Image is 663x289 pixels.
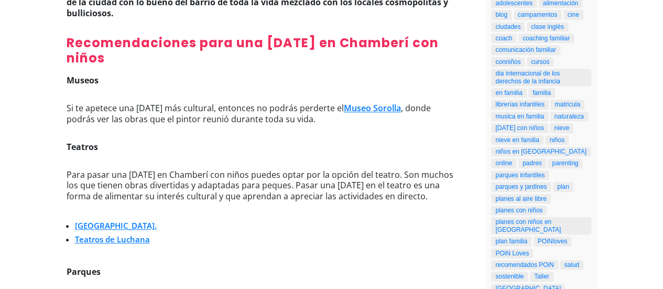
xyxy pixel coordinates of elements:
a: coaching familiar (3 elementos) [518,34,574,43]
a: Museo Sorolla [344,102,401,114]
a: parques infantiles (3 elementos) [491,170,549,180]
strong: Recomendaciones para una [DATE] en Chamberí con niños [67,34,439,67]
a: planes al aire libre (4 elementos) [491,194,550,204]
a: comunicación familiar (4 elementos) [491,45,560,55]
a: parenting (23 elementos) [548,158,582,168]
strong: Museos [67,74,99,86]
a: [GEOGRAPHIC_DATA]. [75,220,157,231]
a: Taller (2 elementos) [530,272,553,281]
a: padres (2 elementos) [518,158,546,168]
a: dia internacional de los derechos de la infancia (4 elementos) [491,69,591,86]
a: cursos (2 elementos) [527,57,553,67]
p: Si te apetece una [DATE] más cultural, entonces no podrás perderte el , donde podrás ver las obra... [67,103,457,133]
a: cine (2 elementos) [563,10,583,19]
a: plan familia (9 elementos) [491,237,531,246]
a: navidad con niños (3 elementos) [491,123,548,133]
a: nieve (3 elementos) [550,123,573,133]
a: nieve en familia (3 elementos) [491,135,543,145]
a: planes con niños en Madrid (6 elementos) [491,217,591,234]
a: niños en madrid (11 elementos) [491,147,591,156]
a: blog (2 elementos) [491,10,512,19]
a: conniños (15 elementos) [491,57,525,67]
a: sostenible (2 elementos) [491,272,528,281]
a: recomendados POiN (3 elementos) [491,260,558,270]
strong: Parques [67,266,101,277]
a: niños (4 elementos) [545,135,569,145]
a: parques y jardines (3 elementos) [491,182,551,191]
a: ciudades (4 elementos) [491,22,525,31]
a: matricula (2 elementos) [550,100,584,109]
a: naturaleza (2 elementos) [550,112,588,121]
a: clase inglés (3 elementos) [527,22,568,31]
a: librerías infantiles (3 elementos) [491,100,548,109]
a: coach (3 elementos) [491,34,516,43]
a: musica en familia (3 elementos) [491,112,548,121]
p: Para pasar una [DATE] en Chamberí con niños puedes optar por la opción del teatro. Son muchos los... [67,169,457,210]
a: Teatros de Luchana [75,234,150,244]
a: plan (2 elementos) [553,182,573,191]
a: POiNloves (5 elementos) [534,237,572,246]
a: salud (13 elementos) [560,260,583,270]
a: familia (3 elementos) [528,88,555,98]
a: online (5 elementos) [491,158,516,168]
a: campamentos (3 elementos) [514,10,561,19]
a: POiN Loves (7 elementos) [491,249,533,258]
a: planes con niños (40 elementos) [491,206,547,215]
a: en familia (5 elementos) [491,88,526,98]
strong: Teatros [67,141,98,153]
